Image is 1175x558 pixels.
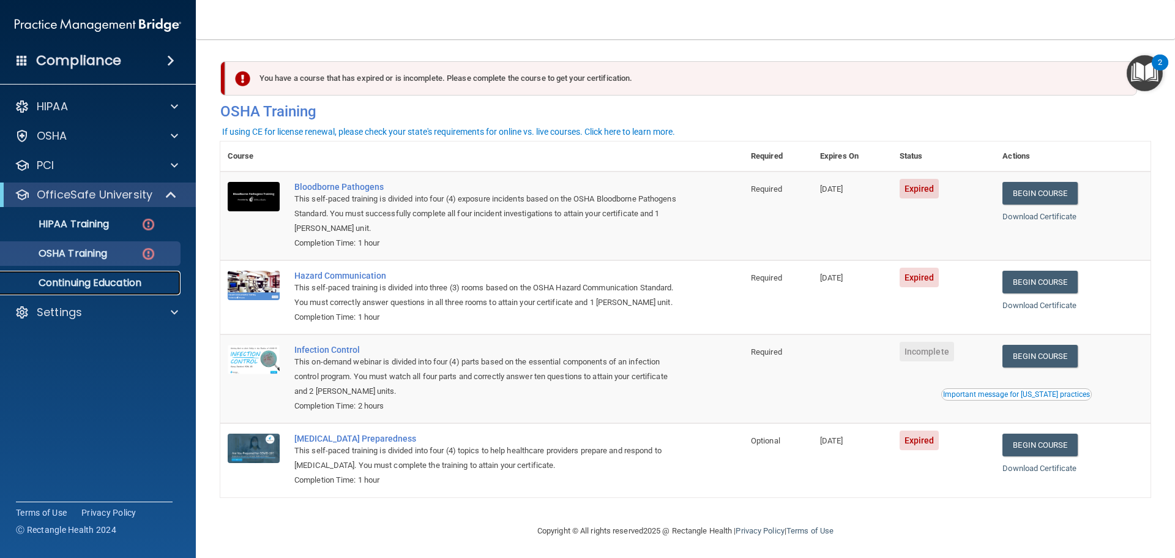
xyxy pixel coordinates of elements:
div: This self-paced training is divided into four (4) exposure incidents based on the OSHA Bloodborne... [294,192,682,236]
button: Read this if you are a dental practitioner in the state of CA [941,388,1092,401]
p: HIPAA Training [8,218,109,230]
img: PMB logo [15,13,181,37]
div: This self-paced training is divided into three (3) rooms based on the OSHA Hazard Communication S... [294,281,682,310]
span: [DATE] [820,273,843,282]
span: Required [751,184,782,194]
a: Settings [15,305,178,320]
span: Incomplete [900,342,954,361]
div: Important message for [US_STATE] practices [943,391,1090,398]
a: OSHA [15,129,178,143]
p: Settings [37,305,82,320]
span: Required [751,273,782,282]
th: Status [892,141,996,172]
span: [DATE] [820,436,843,445]
span: Ⓒ Rectangle Health 2024 [16,524,116,536]
th: Required [744,141,813,172]
a: Privacy Policy [736,526,784,535]
div: Completion Time: 1 hour [294,310,682,325]
p: Continuing Education [8,277,175,289]
div: This self-paced training is divided into four (4) topics to help healthcare providers prepare and... [294,443,682,473]
div: Copyright © All rights reserved 2025 @ Rectangle Health | | [462,511,909,551]
div: You have a course that has expired or is incomplete. Please complete the course to get your certi... [225,61,1137,96]
span: Expired [900,268,939,287]
p: OfficeSafe University [37,187,152,202]
p: OSHA [37,129,67,143]
button: If using CE for license renewal, please check your state's requirements for online vs. live cours... [220,126,677,138]
a: PCI [15,158,178,173]
div: Completion Time: 1 hour [294,236,682,251]
span: Optional [751,436,780,445]
a: Infection Control [294,345,682,355]
div: 2 [1158,62,1162,78]
button: Open Resource Center, 2 new notifications [1127,55,1163,91]
a: Bloodborne Pathogens [294,182,682,192]
img: exclamation-circle-solid-danger.72ef9ffc.png [235,71,250,86]
span: Expired [900,179,939,198]
a: HIPAA [15,99,178,114]
img: danger-circle.6113f641.png [141,246,156,262]
th: Course [220,141,287,172]
p: OSHA Training [8,247,107,260]
a: Begin Course [1002,345,1077,368]
a: Begin Course [1002,434,1077,456]
a: Download Certificate [1002,464,1076,473]
a: Hazard Communication [294,271,682,281]
div: Completion Time: 2 hours [294,399,682,413]
span: Required [751,347,782,356]
div: If using CE for license renewal, please check your state's requirements for online vs. live cours... [222,127,675,136]
div: Completion Time: 1 hour [294,473,682,488]
a: Download Certificate [1002,301,1076,310]
a: Terms of Use [16,507,67,519]
th: Actions [995,141,1151,172]
a: Privacy Policy [81,507,136,519]
span: Expired [900,431,939,450]
a: Begin Course [1002,271,1077,293]
img: danger-circle.6113f641.png [141,217,156,232]
a: OfficeSafe University [15,187,177,202]
h4: OSHA Training [220,103,1151,120]
a: Download Certificate [1002,212,1076,221]
a: [MEDICAL_DATA] Preparedness [294,434,682,443]
span: [DATE] [820,184,843,194]
div: This on-demand webinar is divided into four (4) parts based on the essential components of an inf... [294,355,682,399]
h4: Compliance [36,52,121,69]
a: Terms of Use [786,526,834,535]
p: HIPAA [37,99,68,114]
p: PCI [37,158,54,173]
th: Expires On [813,141,892,172]
a: Begin Course [1002,182,1077,205]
